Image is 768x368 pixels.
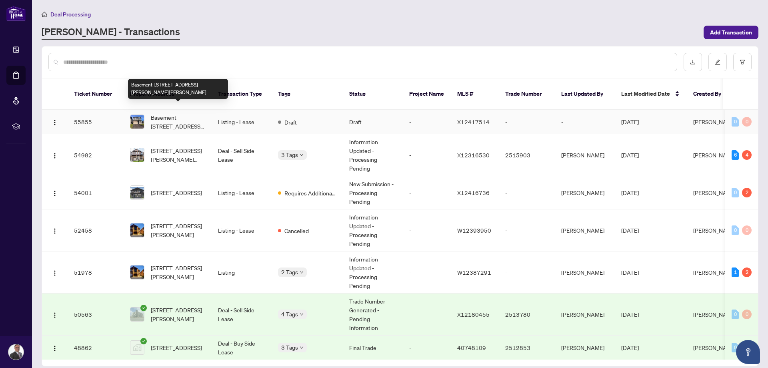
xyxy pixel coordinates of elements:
[621,311,639,318] span: [DATE]
[457,269,491,276] span: W12387291
[457,151,490,159] span: X12316530
[284,226,309,235] span: Cancelled
[48,115,61,128] button: Logo
[621,118,639,125] span: [DATE]
[457,227,491,234] span: W12393950
[68,78,124,110] th: Ticket Number
[499,251,555,294] td: -
[343,251,403,294] td: Information Updated - Processing Pending
[704,26,758,39] button: Add Transaction
[48,186,61,199] button: Logo
[212,78,272,110] th: Transaction Type
[742,117,752,127] div: 0
[555,209,615,251] td: [PERSON_NAME]
[690,59,696,65] span: download
[151,113,205,131] span: Basement-[STREET_ADDRESS][PERSON_NAME][PERSON_NAME]
[343,209,403,251] td: Information Updated - Processing Pending
[732,267,739,277] div: 1
[403,110,451,134] td: -
[555,78,615,110] th: Last Updated By
[693,189,736,196] span: [PERSON_NAME]
[555,134,615,176] td: [PERSON_NAME]
[555,251,615,294] td: [PERSON_NAME]
[621,269,639,276] span: [DATE]
[693,269,736,276] span: [PERSON_NAME]
[693,227,736,234] span: [PERSON_NAME]
[140,305,147,311] span: check-circle
[708,53,727,71] button: edit
[742,188,752,197] div: 2
[48,308,61,321] button: Logo
[284,118,297,127] span: Draft
[687,78,735,110] th: Created By
[710,26,752,39] span: Add Transaction
[151,221,205,239] span: [STREET_ADDRESS][PERSON_NAME]
[499,134,555,176] td: 2515903
[48,266,61,279] button: Logo
[499,78,555,110] th: Trade Number
[42,12,47,17] span: home
[732,225,739,235] div: 0
[284,189,336,197] span: Requires Additional Docs
[6,6,26,21] img: logo
[130,115,144,129] img: thumbnail-img
[48,341,61,354] button: Logo
[693,118,736,125] span: [PERSON_NAME]
[343,336,403,360] td: Final Trade
[343,294,403,336] td: Trade Number Generated - Pending Information
[343,134,403,176] td: Information Updated - Processing Pending
[52,228,58,234] img: Logo
[130,186,144,199] img: thumbnail-img
[343,176,403,209] td: New Submission - Processing Pending
[48,149,61,161] button: Logo
[68,251,124,294] td: 51978
[555,336,615,360] td: [PERSON_NAME]
[42,25,180,40] a: [PERSON_NAME] - Transactions
[128,79,228,99] div: Basement-[STREET_ADDRESS][PERSON_NAME][PERSON_NAME]
[736,340,760,364] button: Open asap
[742,150,752,160] div: 4
[499,176,555,209] td: -
[499,336,555,360] td: 2512853
[403,251,451,294] td: -
[693,151,736,159] span: [PERSON_NAME]
[68,294,124,336] td: 50563
[621,344,639,351] span: [DATE]
[732,117,739,127] div: 0
[300,270,304,274] span: down
[451,78,499,110] th: MLS #
[621,227,639,234] span: [DATE]
[52,190,58,197] img: Logo
[52,345,58,352] img: Logo
[693,344,736,351] span: [PERSON_NAME]
[212,176,272,209] td: Listing - Lease
[212,251,272,294] td: Listing
[742,225,752,235] div: 0
[212,209,272,251] td: Listing - Lease
[733,53,752,71] button: filter
[130,341,144,354] img: thumbnail-img
[621,151,639,159] span: [DATE]
[68,134,124,176] td: 54982
[212,336,272,360] td: Deal - Buy Side Lease
[50,11,91,18] span: Deal Processing
[130,148,144,162] img: thumbnail-img
[403,176,451,209] td: -
[403,209,451,251] td: -
[212,294,272,336] td: Deal - Sell Side Lease
[68,110,124,134] td: 55855
[151,188,202,197] span: [STREET_ADDRESS]
[742,267,752,277] div: 2
[151,146,205,164] span: [STREET_ADDRESS][PERSON_NAME][PERSON_NAME]
[740,59,745,65] span: filter
[715,59,720,65] span: edit
[732,310,739,319] div: 0
[403,294,451,336] td: -
[130,308,144,321] img: thumbnail-img
[140,338,147,344] span: check-circle
[8,344,24,360] img: Profile Icon
[281,310,298,319] span: 4 Tags
[300,312,304,316] span: down
[343,110,403,134] td: Draft
[52,153,58,159] img: Logo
